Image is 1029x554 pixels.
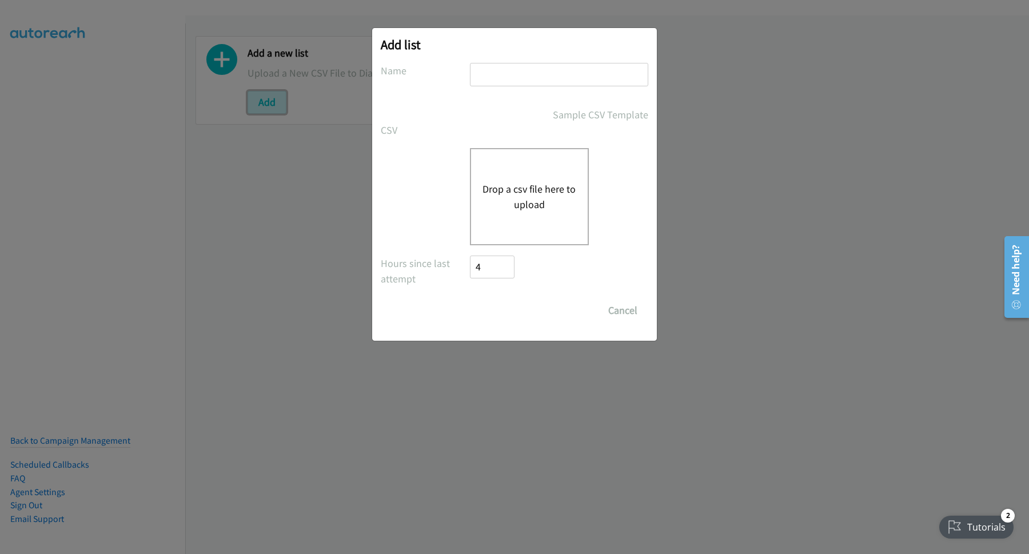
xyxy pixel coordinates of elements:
[597,299,648,322] button: Cancel
[932,504,1020,545] iframe: Checklist
[381,122,470,138] label: CSV
[482,181,576,212] button: Drop a csv file here to upload
[553,107,648,122] a: Sample CSV Template
[381,63,470,78] label: Name
[997,232,1029,322] iframe: Resource Center
[381,37,648,53] h2: Add list
[381,256,470,286] label: Hours since last attempt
